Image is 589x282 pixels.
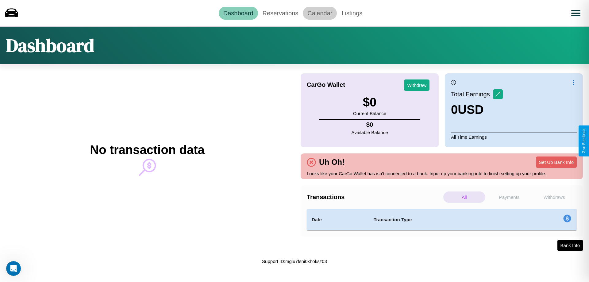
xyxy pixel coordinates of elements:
h2: No transaction data [90,143,204,157]
h3: 0 USD [451,103,503,117]
p: Total Earnings [451,89,493,100]
a: Calendar [303,7,337,20]
a: Reservations [258,7,303,20]
a: Listings [337,7,367,20]
h4: Transactions [307,194,442,201]
p: Withdraws [533,191,575,203]
button: Withdraw [404,79,429,91]
a: Dashboard [219,7,258,20]
h4: $ 0 [352,121,388,128]
p: Available Balance [352,128,388,137]
button: Set Up Bank Info [536,156,577,168]
h1: Dashboard [6,33,94,58]
iframe: Intercom live chat [6,261,21,276]
h4: Uh Oh! [316,158,348,167]
button: Open menu [567,5,584,22]
p: All [443,191,485,203]
p: Current Balance [353,109,386,118]
h3: $ 0 [353,95,386,109]
button: Bank Info [557,240,583,251]
p: All Time Earnings [451,133,577,141]
table: simple table [307,209,577,230]
h4: Transaction Type [374,216,513,223]
h4: CarGo Wallet [307,81,345,88]
p: Looks like your CarGo Wallet has isn't connected to a bank. Input up your banking info to finish ... [307,169,577,178]
p: Payments [488,191,530,203]
p: Support ID: mglu7fsni0xhoksz03 [262,257,327,265]
h4: Date [312,216,364,223]
div: Give Feedback [582,129,586,153]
